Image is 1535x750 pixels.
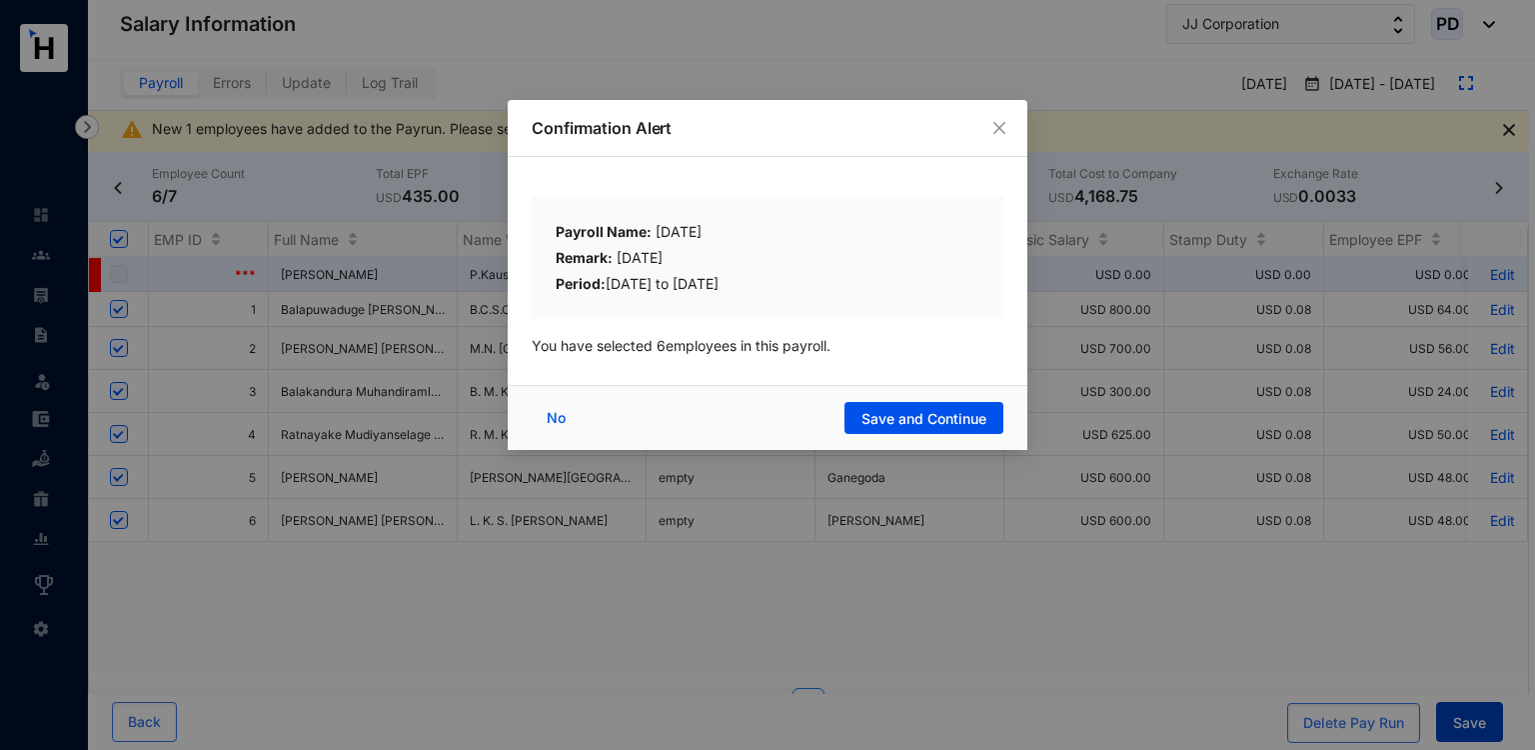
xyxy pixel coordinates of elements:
div: [DATE] [556,247,979,273]
div: [DATE] to [DATE] [556,273,979,295]
p: Confirmation Alert [532,116,1003,140]
button: Close [988,117,1010,139]
button: No [532,402,586,434]
span: No [547,407,566,429]
span: You have selected 6 employees in this payroll. [532,337,830,354]
b: Payroll Name: [556,223,652,240]
span: close [991,120,1007,136]
div: [DATE] [556,221,979,247]
span: Save and Continue [861,409,986,429]
b: Period: [556,275,606,292]
button: Save and Continue [844,402,1003,434]
b: Remark: [556,249,613,266]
